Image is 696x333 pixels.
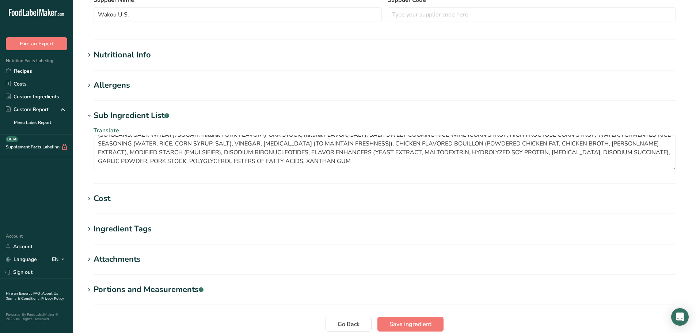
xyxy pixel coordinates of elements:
[6,313,67,321] div: Powered By FoodLabelMaker © 2025 All Rights Reserved
[52,255,67,264] div: EN
[6,291,58,301] a: About Us .
[94,79,130,91] div: Allergens
[388,7,676,22] input: Type your supplier code here
[6,296,41,301] a: Terms & Conditions .
[94,193,110,205] div: Cost
[41,296,64,301] a: Privacy Policy
[338,320,360,329] span: Go Back
[6,136,18,142] div: BETA
[6,291,32,296] a: Hire an Expert .
[6,106,49,113] div: Custom Report
[94,7,382,22] input: Type your supplier name here
[389,320,431,329] span: Save ingredient
[33,291,42,296] a: FAQ .
[377,317,444,332] button: Save ingredient
[94,284,204,296] div: Portions and Measurements
[671,308,689,326] div: Open Intercom Messenger
[6,37,67,50] button: Hire an Expert
[94,110,169,122] div: Sub Ingredient List
[6,253,37,266] a: Language
[94,253,141,265] div: Attachments
[94,49,151,61] div: Nutritional Info
[94,126,119,135] span: Translate
[94,223,152,235] div: Ingredient Tags
[326,317,372,332] button: Go Back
